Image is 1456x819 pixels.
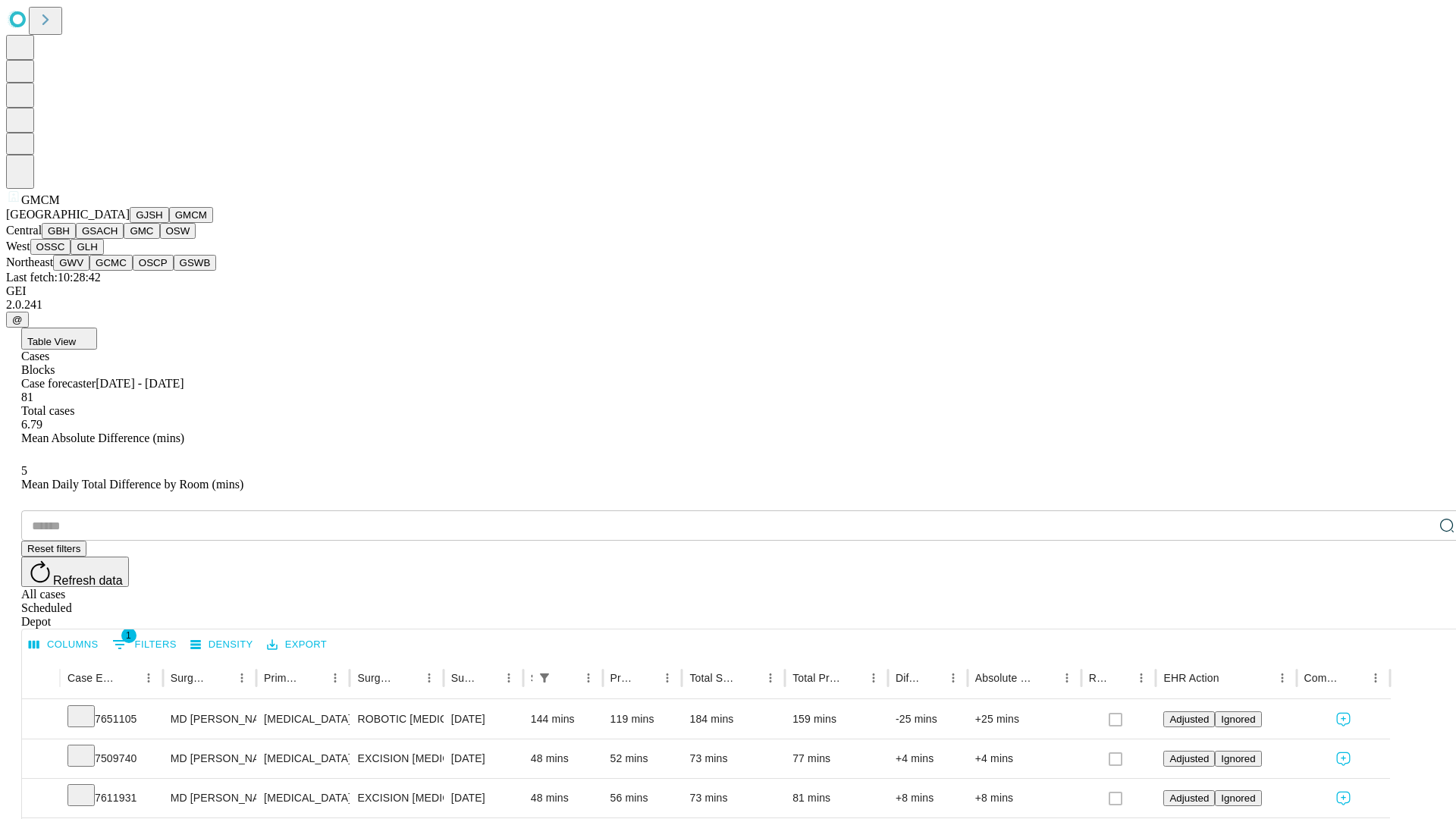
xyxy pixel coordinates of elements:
span: Mean Daily Total Difference by Room (mins) [21,478,243,491]
button: OSCP [133,255,174,271]
span: Last fetch: 10:28:42 [6,271,101,284]
button: GCMC [89,255,133,271]
button: OSSC [30,239,71,255]
div: -25 mins [896,700,960,739]
button: @ [6,312,29,328]
div: 7651105 [67,700,155,739]
button: Refresh data [21,557,129,587]
span: Adjusted [1169,792,1209,804]
button: Adjusted [1163,751,1215,767]
div: 184 mins [689,700,777,739]
button: Density [187,633,257,657]
span: @ [12,314,23,325]
div: Comments [1304,672,1342,684]
div: Surgery Date [451,672,475,684]
button: Sort [397,667,419,689]
span: [DATE] - [DATE] [96,377,184,390]
div: [DATE] [451,739,516,778]
div: 73 mins [689,779,777,817]
button: Menu [231,667,253,689]
div: Case Epic Id [67,672,115,684]
span: Reset filters [27,543,80,554]
div: MD [PERSON_NAME] [PERSON_NAME] Md [171,739,249,778]
div: Total Scheduled Duration [689,672,737,684]
div: MD [PERSON_NAME] [PERSON_NAME] Md [171,779,249,817]
button: Show filters [534,667,555,689]
span: Northeast [6,256,53,268]
button: Sort [1221,667,1242,689]
button: Sort [1109,667,1131,689]
span: West [6,240,30,253]
button: Select columns [25,633,102,657]
div: +25 mins [975,700,1074,739]
div: 7611931 [67,779,155,817]
button: GSACH [76,223,124,239]
div: 119 mins [610,700,675,739]
div: 48 mins [531,779,595,817]
button: Sort [635,667,657,689]
button: GSWB [174,255,217,271]
button: Sort [739,667,760,689]
span: 1 [121,628,136,643]
button: Sort [210,667,231,689]
span: Central [6,224,42,237]
button: Menu [419,667,440,689]
button: Sort [921,667,943,689]
button: GWV [53,255,89,271]
div: 159 mins [792,700,880,739]
button: Sort [477,667,498,689]
button: Sort [1035,667,1056,689]
button: Menu [943,667,964,689]
div: +4 mins [975,739,1074,778]
div: GEI [6,284,1450,298]
div: 2.0.241 [6,298,1450,312]
span: Case forecaster [21,377,96,390]
button: Expand [30,786,52,812]
div: EXCISION [MEDICAL_DATA] LESION EXCEPT [MEDICAL_DATA] TRUNK ETC 3.1 TO 4 CM [357,779,435,817]
button: Reset filters [21,541,86,557]
span: 81 [21,391,33,403]
span: Mean Absolute Difference (mins) [21,431,184,444]
button: Sort [842,667,863,689]
button: Adjusted [1163,711,1215,727]
span: Total cases [21,404,74,417]
button: Export [263,633,331,657]
div: 1 active filter [534,667,555,689]
button: Sort [117,667,138,689]
button: GMC [124,223,159,239]
div: Surgery Name [357,672,395,684]
div: MD [PERSON_NAME] [PERSON_NAME] Md [171,700,249,739]
button: Sort [1344,667,1365,689]
button: Menu [325,667,346,689]
button: GMCM [169,207,213,223]
div: 73 mins [689,739,777,778]
div: Difference [896,672,920,684]
div: Surgeon Name [171,672,209,684]
div: [DATE] [451,700,516,739]
div: EHR Action [1163,672,1219,684]
button: Expand [30,746,52,773]
span: Adjusted [1169,714,1209,725]
span: Ignored [1221,714,1255,725]
button: GBH [42,223,76,239]
button: Menu [760,667,781,689]
button: Menu [1272,667,1293,689]
div: EXCISION [MEDICAL_DATA] LESION EXCEPT [MEDICAL_DATA] TRUNK ETC 3.1 TO 4 CM [357,739,435,778]
div: +8 mins [896,779,960,817]
button: OSW [160,223,196,239]
span: 5 [21,464,27,477]
button: Menu [1056,667,1078,689]
div: +4 mins [896,739,960,778]
span: GMCM [21,193,60,206]
div: 77 mins [792,739,880,778]
div: 7509740 [67,739,155,778]
button: Menu [138,667,159,689]
span: 6.79 [21,418,42,431]
div: [MEDICAL_DATA] [264,779,342,817]
span: Table View [27,336,76,347]
span: Refresh data [53,574,123,587]
div: Resolved in EHR [1089,672,1109,684]
button: Ignored [1215,711,1261,727]
div: [MEDICAL_DATA] [264,739,342,778]
button: Menu [657,667,678,689]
